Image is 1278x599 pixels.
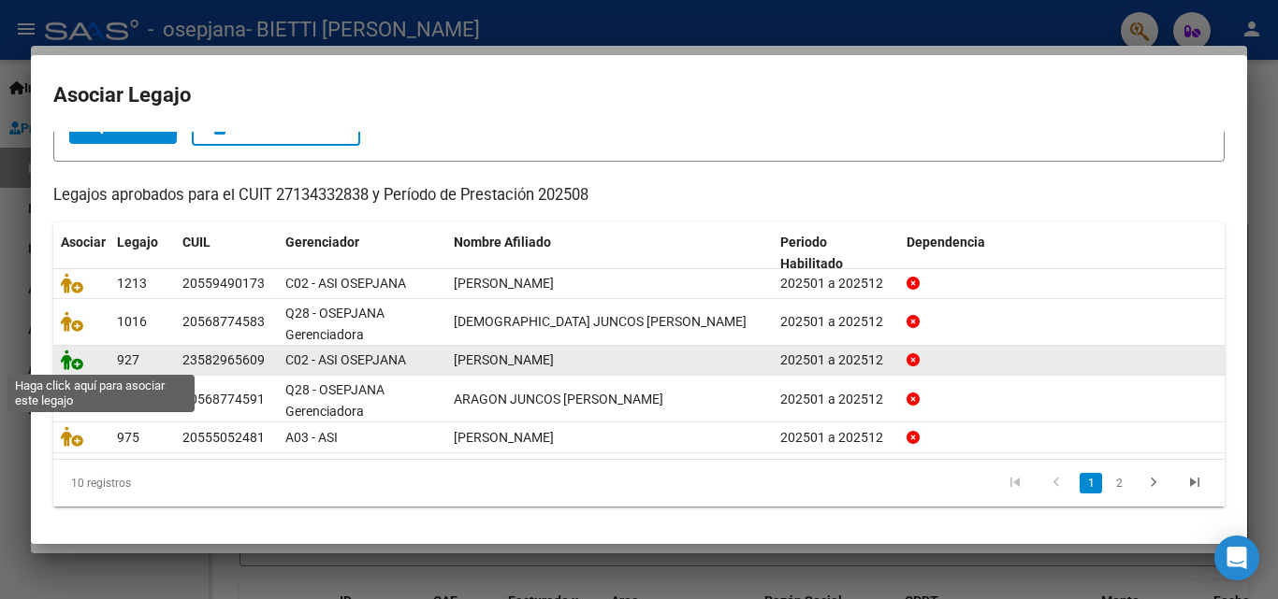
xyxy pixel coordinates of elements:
a: go to previous page [1038,473,1074,493]
div: 20555052481 [182,427,265,449]
p: Legajos aprobados para el CUIT 27134332838 y Período de Prestación 202508 [53,184,1225,207]
a: go to first page [997,473,1033,493]
span: Q28 - OSEPJANA Gerenciadora [285,306,385,342]
span: ARAGON JUNCOS LISANDRO MATEO [454,392,663,406]
span: 1017 [117,392,147,406]
div: 20568774591 [182,389,265,410]
datatable-header-cell: Periodo Habilitado [773,222,899,284]
span: RAMIREZ THIAGO THAIEL [454,352,554,367]
datatable-header-cell: Dependencia [899,222,1226,284]
span: Borrar Filtros [209,119,343,135]
a: go to next page [1136,473,1171,493]
div: Open Intercom Messenger [1214,535,1259,580]
div: 202501 a 202512 [780,273,892,294]
span: CUIL [182,235,211,250]
li: page 1 [1077,467,1105,499]
span: C02 - ASI OSEPJANA [285,352,406,367]
li: page 2 [1105,467,1133,499]
span: Nombre Afiliado [454,235,551,250]
a: go to last page [1177,473,1213,493]
a: 1 [1080,473,1102,493]
a: 2 [1108,473,1130,493]
span: Periodo Habilitado [780,235,843,271]
div: 202501 a 202512 [780,349,892,371]
div: 202501 a 202512 [780,311,892,333]
span: 1213 [117,276,147,291]
span: A03 - ASI [285,430,338,445]
span: DOMINGUEZ SANTINO BENJAMIN [454,430,554,445]
span: Dependencia [907,235,985,250]
span: PALOMARES DANTE BAUTISTA [454,276,554,291]
div: 10 registros [53,460,284,506]
datatable-header-cell: CUIL [175,222,278,284]
datatable-header-cell: Gerenciador [278,222,446,284]
span: 927 [117,352,139,367]
div: 202501 a 202512 [780,389,892,410]
span: 975 [117,430,139,445]
div: 20568774583 [182,311,265,333]
div: 202501 a 202512 [780,427,892,449]
span: Buscar [84,119,162,135]
datatable-header-cell: Legajo [109,222,175,284]
span: Legajo [117,235,158,250]
span: Asociar [61,235,106,250]
span: Gerenciador [285,235,359,250]
span: ARAGON JUNCOS RAMIRO JULIAN [454,314,747,329]
span: C02 - ASI OSEPJANA [285,276,406,291]
div: 23582965609 [182,349,265,371]
h2: Asociar Legajo [53,78,1225,113]
span: 1016 [117,314,147,329]
datatable-header-cell: Nombre Afiliado [446,222,773,284]
div: 20559490173 [182,273,265,294]
datatable-header-cell: Asociar [53,222,109,284]
span: Q28 - OSEPJANA Gerenciadora [285,382,385,419]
